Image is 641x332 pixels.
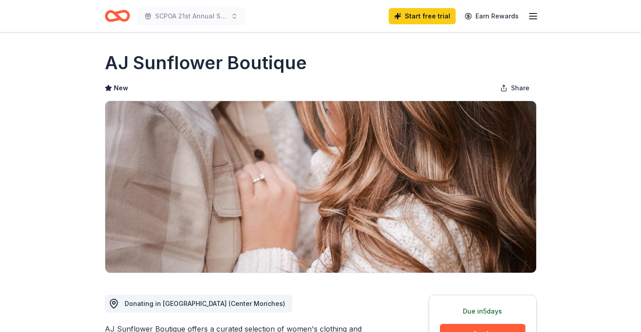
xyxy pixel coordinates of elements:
span: SCPOA 21st Annual Scholarship Golf Outing [155,11,227,22]
img: Image for AJ Sunflower Boutique [105,101,536,273]
div: Due in 5 days [440,306,525,317]
a: Start free trial [389,8,456,24]
h1: AJ Sunflower Boutique [105,50,307,75]
span: Donating in [GEOGRAPHIC_DATA] (Center Moriches) [125,300,285,307]
span: New [114,83,128,93]
span: Share [511,83,529,93]
a: Home [105,5,130,27]
a: Earn Rewards [459,8,524,24]
button: Share [493,79,537,97]
button: SCPOA 21st Annual Scholarship Golf Outing [137,7,245,25]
